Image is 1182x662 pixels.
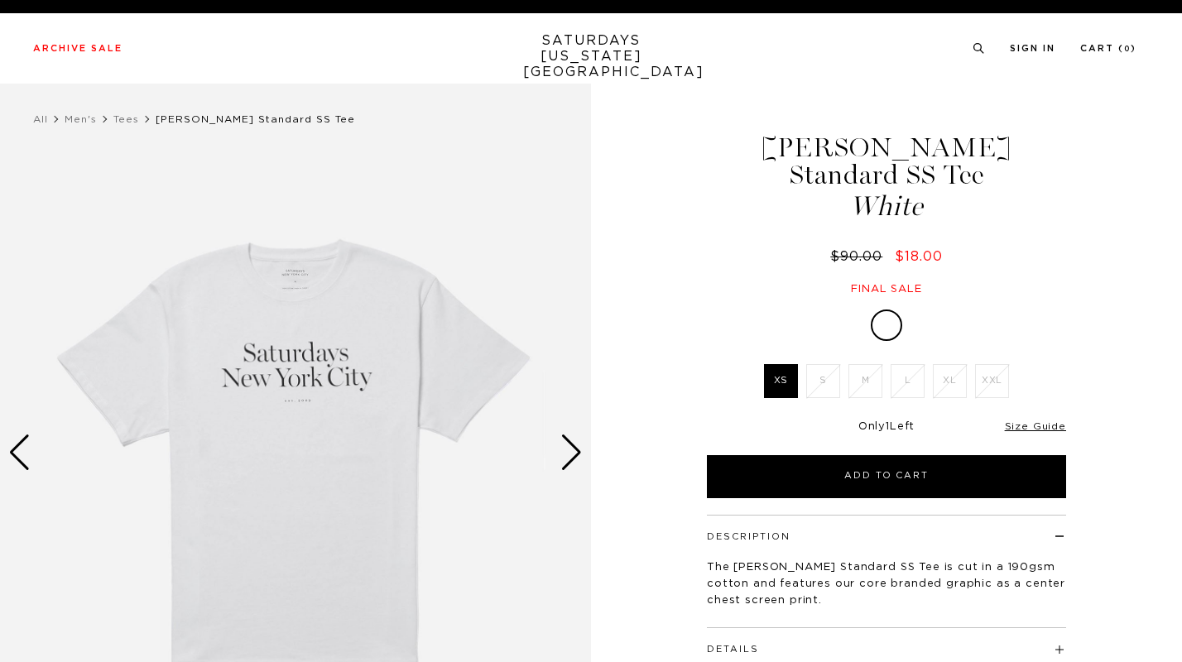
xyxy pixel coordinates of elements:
a: Men's [65,114,97,124]
del: $90.00 [830,250,889,263]
div: Previous slide [8,434,31,471]
a: Size Guide [1005,421,1066,431]
span: [PERSON_NAME] Standard SS Tee [156,114,355,124]
a: Archive Sale [33,44,123,53]
span: White [704,193,1069,220]
a: Sign In [1010,44,1055,53]
button: Details [707,645,759,654]
a: Tees [113,114,139,124]
h1: [PERSON_NAME] Standard SS Tee [704,134,1069,220]
small: 0 [1124,46,1131,53]
label: XS [764,364,798,398]
a: All [33,114,48,124]
div: Only Left [707,420,1066,434]
button: Description [707,532,790,541]
span: $18.00 [895,250,943,263]
div: Next slide [560,434,583,471]
span: 1 [886,421,890,432]
a: SATURDAYS[US_STATE][GEOGRAPHIC_DATA] [523,33,660,80]
div: Final sale [704,282,1069,296]
button: Add to Cart [707,455,1066,498]
p: The [PERSON_NAME] Standard SS Tee is cut in a 190gsm cotton and features our core branded graphic... [707,559,1066,609]
a: Cart (0) [1080,44,1136,53]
